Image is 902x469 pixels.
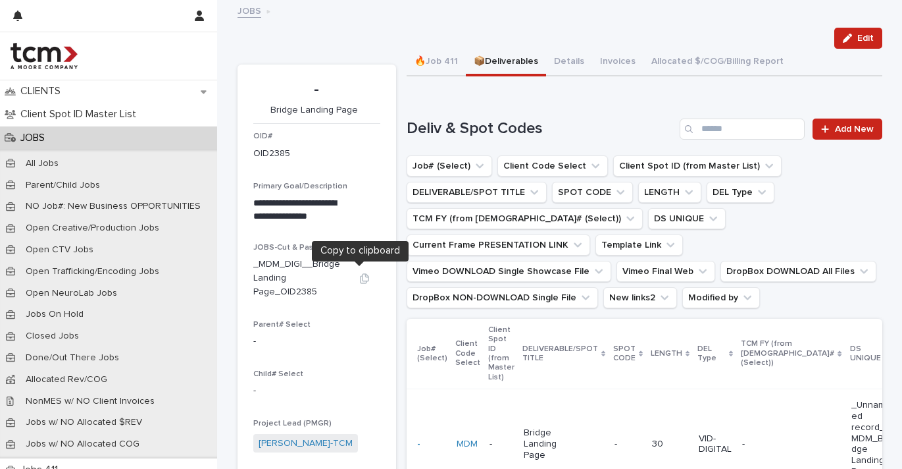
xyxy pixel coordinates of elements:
[546,49,592,76] button: Details
[15,374,118,385] p: Allocated Rev/COG
[253,244,360,252] span: JOBS-Cut & Paste (Job by #)
[253,258,349,298] p: _MDM_DIGI__Bridge Landing Page_OID2385
[15,223,170,234] p: Open Creative/Production Jobs
[238,3,261,18] a: JOBS
[15,288,128,299] p: Open NeuroLab Jobs
[407,234,590,256] button: Current Frame PRESENTATION LINK
[742,439,781,450] p: -
[15,158,69,169] p: All Jobs
[741,337,834,370] p: TCM FY (from [DEMOGRAPHIC_DATA]# (Select))
[407,49,466,76] button: 🔥Job 411
[466,49,546,76] button: 📦Deliverables
[813,119,882,140] a: Add New
[652,439,688,450] p: 30
[15,180,111,191] p: Parent/Child Jobs
[253,105,375,116] p: Bridge Landing Page
[253,147,290,161] p: OID2385
[253,80,380,99] p: -
[603,287,677,308] button: New links2
[834,28,882,49] button: Edit
[857,34,874,43] span: Edit
[15,108,147,121] p: Client Spot ID Master List
[643,49,791,76] button: Allocated $/COG/Billing Report
[417,439,420,450] a: -
[488,323,514,385] p: Client Spot ID (from Master List)
[489,439,513,450] p: -
[651,346,682,361] p: LENGTH
[15,85,71,97] p: CLIENTS
[253,384,380,398] p: -
[648,208,726,229] button: DS UNIQUE
[850,342,884,366] p: DS UNIQUE
[522,342,598,366] p: DELIVERABLE/SPOT TITLE
[407,261,611,282] button: Vimeo DOWNLOAD Single Showcase File
[259,437,353,451] a: [PERSON_NAME]-TCM
[497,155,608,177] button: Client Code Select
[417,342,447,366] p: Job# (Select)
[835,124,874,134] span: Add New
[15,439,150,450] p: Jobs w/ NO Allocated COG
[15,331,89,342] p: Closed Jobs
[253,370,303,378] span: Child# Select
[253,182,347,190] span: Primary Goal/Description
[15,352,130,364] p: Done/Out There Jobs
[15,417,153,428] p: Jobs w/ NO Allocated $REV
[682,287,760,308] button: Modified by
[407,155,492,177] button: Job# (Select)
[253,132,272,140] span: OID#
[613,342,636,366] p: SPOT CODE
[11,43,78,69] img: 4hMmSqQkux38exxPVZHQ
[613,155,782,177] button: Client Spot ID (from Master List)
[253,335,380,348] p: -
[15,201,211,212] p: NO Job#: New Business OPPORTUNITIES
[15,396,165,407] p: NonMES w/ NO Client Invoices
[407,287,598,308] button: DropBox NON-DOWNLOAD Single File
[707,182,774,203] button: DEL Type
[407,208,643,229] button: TCM FY (from Job# (Select))
[697,342,726,366] p: DEL Type
[552,182,633,203] button: SPOT CODE
[455,337,480,370] p: Client Code Select
[15,132,55,144] p: JOBS
[638,182,701,203] button: LENGTH
[720,261,876,282] button: DropBox DOWNLOAD All Files
[457,439,478,450] a: MDM
[699,433,732,456] p: VID-DIGITAL
[680,119,805,140] input: Search
[15,309,94,320] p: Jobs On Hold
[614,436,620,450] p: -
[15,266,170,277] p: Open Trafficking/Encoding Jobs
[253,321,311,329] span: Parent# Select
[592,49,643,76] button: Invoices
[616,261,715,282] button: Vimeo Final Web
[407,119,675,138] h1: Deliv & Spot Codes
[15,244,104,256] p: Open CTV Jobs
[253,420,332,428] span: Project Lead (PMGR)
[595,234,683,256] button: Template Link
[524,428,563,460] p: Bridge Landing Page
[407,182,547,203] button: DELIVERABLE/SPOT TITLE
